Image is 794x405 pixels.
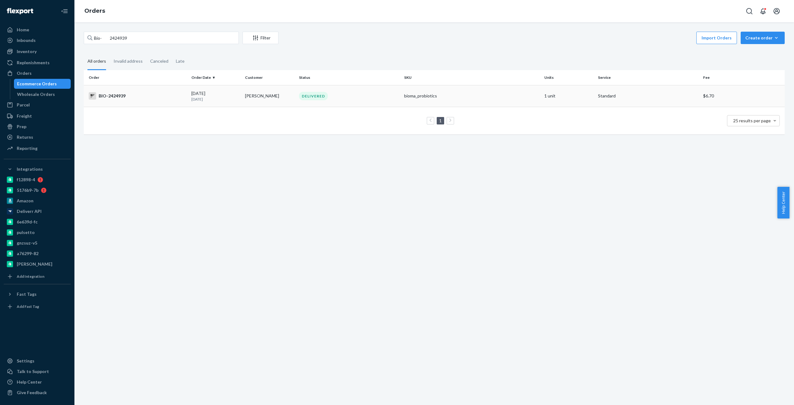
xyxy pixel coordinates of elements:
[438,118,443,123] a: Page 1 is your current page
[17,291,37,297] div: Fast Tags
[4,206,71,216] a: Deliverr API
[17,219,38,225] div: 6e639d-fc
[733,118,771,123] span: 25 results per page
[243,85,296,107] td: [PERSON_NAME]
[745,35,780,41] div: Create order
[297,70,402,85] th: Status
[4,196,71,206] a: Amazon
[17,60,50,66] div: Replenishments
[4,289,71,299] button: Fast Tags
[4,132,71,142] a: Returns
[176,53,185,69] div: Late
[17,379,42,385] div: Help Center
[404,93,539,99] div: bioma_probiotics
[4,227,71,237] a: pulsetto
[4,259,71,269] a: [PERSON_NAME]
[4,377,71,387] a: Help Center
[150,53,168,69] div: Canceled
[17,145,38,151] div: Reporting
[17,358,34,364] div: Settings
[598,93,698,99] p: Standard
[14,89,71,99] a: Wholesale Orders
[4,47,71,56] a: Inventory
[4,388,71,398] button: Give Feedback
[17,166,43,172] div: Integrations
[4,25,71,35] a: Home
[191,97,240,102] p: [DATE]
[701,70,785,85] th: Fee
[4,217,71,227] a: 6e639d-fc
[17,124,26,130] div: Prep
[542,70,595,85] th: Units
[17,48,37,55] div: Inventory
[245,75,294,80] div: Customer
[17,177,35,183] div: f12898-4
[79,2,110,20] ol: breadcrumbs
[17,261,52,267] div: [PERSON_NAME]
[17,229,35,236] div: pulsetto
[58,5,71,17] button: Close Navigation
[189,70,243,85] th: Order Date
[743,5,756,17] button: Open Search Box
[696,32,737,44] button: Import Orders
[84,7,105,14] a: Orders
[17,134,33,140] div: Returns
[4,185,71,195] a: 5176b9-7b
[4,302,71,312] a: Add Fast Tag
[4,356,71,366] a: Settings
[17,240,37,246] div: gnzsuz-v5
[17,70,32,76] div: Orders
[17,198,33,204] div: Amazon
[4,238,71,248] a: gnzsuz-v5
[777,187,789,218] button: Help Center
[4,35,71,45] a: Inbounds
[595,70,701,85] th: Service
[757,5,769,17] button: Open notifications
[17,81,57,87] div: Ecommerce Orders
[17,27,29,33] div: Home
[17,274,44,279] div: Add Integration
[542,85,595,107] td: 1 unit
[87,53,106,70] div: All orders
[89,92,186,100] div: BIO-2424939
[299,92,328,100] div: DELIVERED
[4,175,71,185] a: f12898-4
[770,5,783,17] button: Open account menu
[17,113,32,119] div: Freight
[4,367,71,376] a: Talk to Support
[17,304,39,309] div: Add Fast Tag
[4,68,71,78] a: Orders
[4,100,71,110] a: Parcel
[17,250,38,257] div: a76299-82
[4,249,71,259] a: a76299-82
[84,32,239,44] input: Search orders
[4,111,71,121] a: Freight
[701,85,785,107] td: $6.70
[191,90,240,102] div: [DATE]
[4,272,71,281] a: Add Integration
[114,53,143,69] div: Invalid address
[741,32,785,44] button: Create order
[402,70,542,85] th: SKU
[17,187,38,193] div: 5176b9-7b
[84,70,189,85] th: Order
[17,368,49,375] div: Talk to Support
[4,122,71,132] a: Prep
[243,32,279,44] button: Filter
[7,8,33,14] img: Flexport logo
[17,37,36,43] div: Inbounds
[17,208,42,214] div: Deliverr API
[14,79,71,89] a: Ecommerce Orders
[17,389,47,396] div: Give Feedback
[4,143,71,153] a: Reporting
[17,102,30,108] div: Parcel
[4,58,71,68] a: Replenishments
[17,91,55,97] div: Wholesale Orders
[4,164,71,174] button: Integrations
[243,35,278,41] div: Filter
